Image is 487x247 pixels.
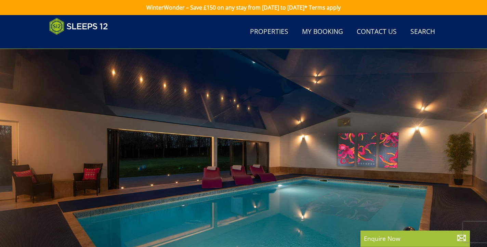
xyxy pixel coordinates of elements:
[247,24,291,40] a: Properties
[49,18,108,35] img: Sleeps 12
[299,24,346,40] a: My Booking
[364,234,466,243] p: Enquire Now
[408,24,438,40] a: Search
[46,39,118,45] iframe: Customer reviews powered by Trustpilot
[354,24,399,40] a: Contact Us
